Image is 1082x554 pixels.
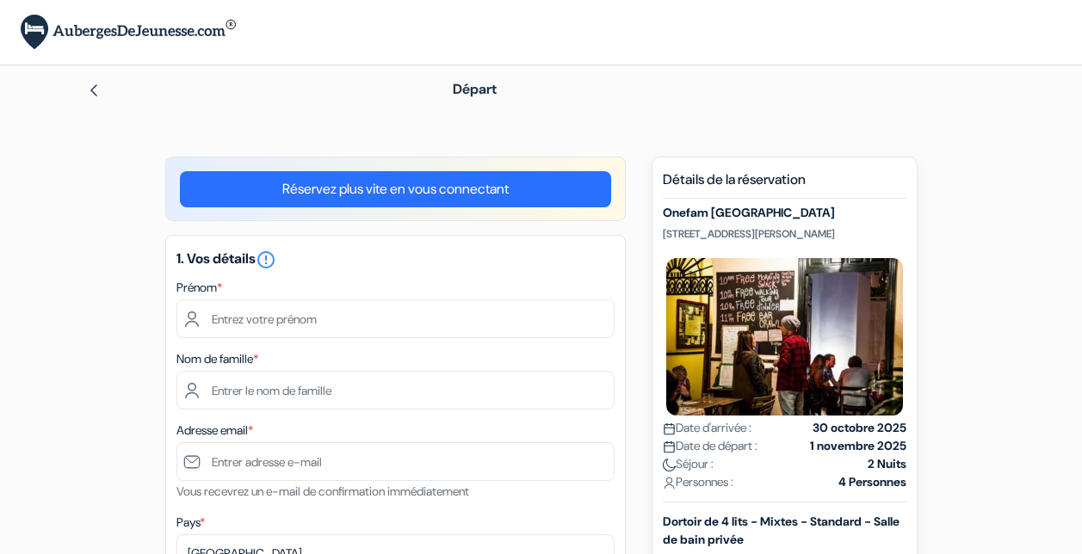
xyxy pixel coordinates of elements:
strong: 30 octobre 2025 [813,419,906,437]
img: AubergesDeJeunesse.com [21,15,236,50]
label: Pays [176,514,205,532]
b: Dortoir de 4 lits - Mixtes - Standard - Salle de bain privée [663,514,900,547]
span: Date de départ : [663,437,757,455]
strong: 4 Personnes [838,473,906,491]
span: Départ [453,80,497,98]
a: error_outline [256,249,276,268]
small: Vous recevrez un e-mail de confirmation immédiatement [176,483,469,499]
img: calendar.svg [663,440,676,453]
p: [STREET_ADDRESS][PERSON_NAME] [663,227,906,241]
span: Date d'arrivée : [663,419,751,437]
span: Personnes : [663,473,733,491]
i: error_outline [256,249,276,270]
input: Entrer le nom de famille [176,371,615,409]
label: Prénom [176,279,222,297]
label: Adresse email [176,422,253,440]
span: Séjour : [663,455,714,473]
h5: 1. Vos détails [176,249,615,270]
input: Entrez votre prénom [176,299,615,338]
h5: Onefam [GEOGRAPHIC_DATA] [663,206,906,220]
img: moon.svg [663,459,676,471]
img: left_arrow.svg [87,83,101,97]
img: user_icon.svg [663,477,676,489]
h5: Détails de la réservation [663,171,906,199]
strong: 2 Nuits [868,455,906,473]
img: calendar.svg [663,422,676,435]
label: Nom de famille [176,350,258,368]
a: Réservez plus vite en vous connectant [180,171,611,207]
input: Entrer adresse e-mail [176,442,615,481]
strong: 1 novembre 2025 [810,437,906,455]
